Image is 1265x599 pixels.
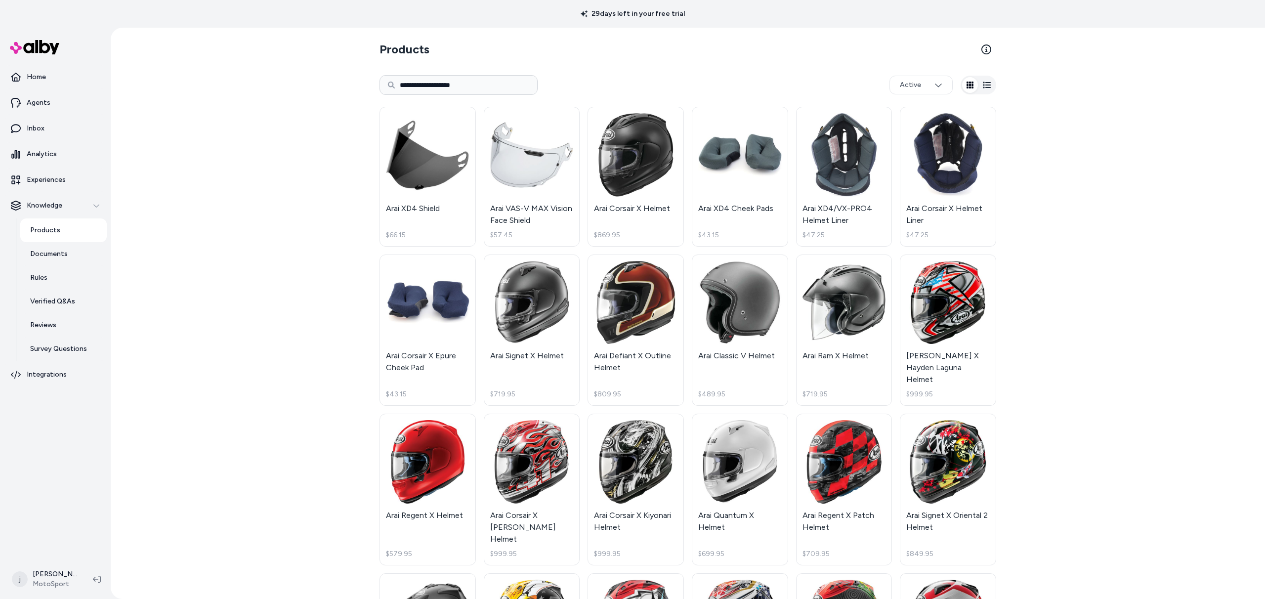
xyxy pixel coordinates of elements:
a: Arai Ram X HelmetArai Ram X Helmet$719.95 [796,255,892,406]
p: [PERSON_NAME] [33,569,77,579]
button: Active [889,76,953,94]
p: Rules [30,273,47,283]
h2: Products [379,42,429,57]
p: Reviews [30,320,56,330]
p: 29 days left in your free trial [575,9,691,19]
a: Arai Defiant X Outline HelmetArai Defiant X Outline Helmet$809.95 [588,255,684,406]
a: Verified Q&As [20,290,107,313]
a: Home [4,65,107,89]
a: Arai Corsair X HelmetArai Corsair X Helmet$869.95 [588,107,684,247]
a: Arai Signet X Oriental 2 HelmetArai Signet X Oriental 2 Helmet$849.95 [900,414,996,565]
p: Products [30,225,60,235]
a: Arai Signet X HelmetArai Signet X Helmet$719.95 [484,255,580,406]
p: Agents [27,98,50,108]
a: Arai XD4 ShieldArai XD4 Shield$66.15 [379,107,476,247]
a: Arai Classic V HelmetArai Classic V Helmet$489.95 [692,255,788,406]
p: Verified Q&As [30,297,75,306]
p: Experiences [27,175,66,185]
button: Knowledge [4,194,107,217]
p: Integrations [27,370,67,380]
a: Arai Quantum X HelmetArai Quantum X Helmet$699.95 [692,414,788,565]
span: j [12,571,28,587]
a: Arai VAS-V MAX Vision Face ShieldArai VAS-V MAX Vision Face Shield$57.45 [484,107,580,247]
a: Arai XD4/VX-PRO4 Helmet LinerArai XD4/VX-PRO4 Helmet Liner$47.25 [796,107,892,247]
a: Integrations [4,363,107,386]
a: Arai Corsair X Kiyonari HelmetArai Corsair X Kiyonari Helmet$999.95 [588,414,684,565]
a: Arai Regent X Patch HelmetArai Regent X Patch Helmet$709.95 [796,414,892,565]
p: Inbox [27,124,44,133]
a: Arai Corsair X Haga GP HelmetArai Corsair X [PERSON_NAME] Helmet$999.95 [484,414,580,565]
a: Documents [20,242,107,266]
a: Products [20,218,107,242]
a: Survey Questions [20,337,107,361]
a: Arai Regent X HelmetArai Regent X Helmet$579.95 [379,414,476,565]
a: Arai XD4 Cheek PadsArai XD4 Cheek Pads$43.15 [692,107,788,247]
button: j[PERSON_NAME]MotoSport [6,563,85,595]
a: Inbox [4,117,107,140]
a: Arai Corsair X Epure Cheek PadArai Corsair X Epure Cheek Pad$43.15 [379,255,476,406]
a: Reviews [20,313,107,337]
p: Home [27,72,46,82]
span: MotoSport [33,579,77,589]
a: Arai Corsair X Hayden Laguna Helmet[PERSON_NAME] X Hayden Laguna Helmet$999.95 [900,255,996,406]
a: Analytics [4,142,107,166]
a: Rules [20,266,107,290]
a: Agents [4,91,107,115]
a: Experiences [4,168,107,192]
p: Documents [30,249,68,259]
p: Survey Questions [30,344,87,354]
p: Analytics [27,149,57,159]
p: Knowledge [27,201,62,211]
a: Arai Corsair X Helmet LinerArai Corsair X Helmet Liner$47.25 [900,107,996,247]
img: alby Logo [10,40,59,54]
